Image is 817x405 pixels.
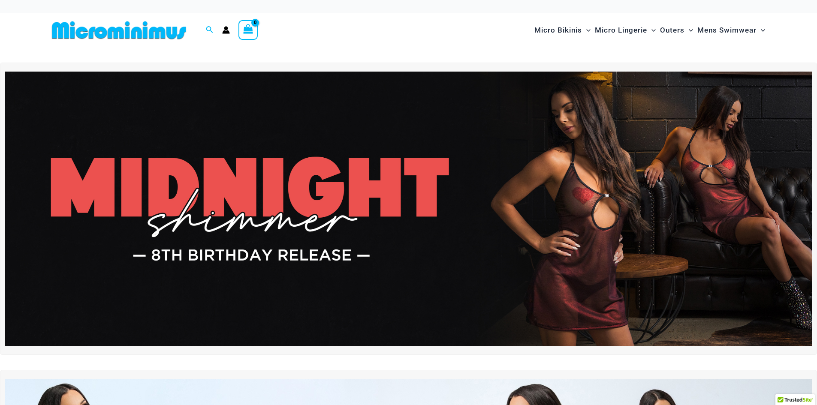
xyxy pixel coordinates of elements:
[534,19,582,41] span: Micro Bikinis
[684,19,693,41] span: Menu Toggle
[647,19,656,41] span: Menu Toggle
[222,26,230,34] a: Account icon link
[531,16,769,45] nav: Site Navigation
[48,21,190,40] img: MM SHOP LOGO FLAT
[697,19,757,41] span: Mens Swimwear
[695,17,767,43] a: Mens SwimwearMenu ToggleMenu Toggle
[660,19,684,41] span: Outers
[593,17,658,43] a: Micro LingerieMenu ToggleMenu Toggle
[582,19,591,41] span: Menu Toggle
[595,19,647,41] span: Micro Lingerie
[238,20,258,40] a: View Shopping Cart, empty
[757,19,765,41] span: Menu Toggle
[206,25,214,36] a: Search icon link
[658,17,695,43] a: OutersMenu ToggleMenu Toggle
[5,72,812,346] img: Midnight Shimmer Red Dress
[532,17,593,43] a: Micro BikinisMenu ToggleMenu Toggle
